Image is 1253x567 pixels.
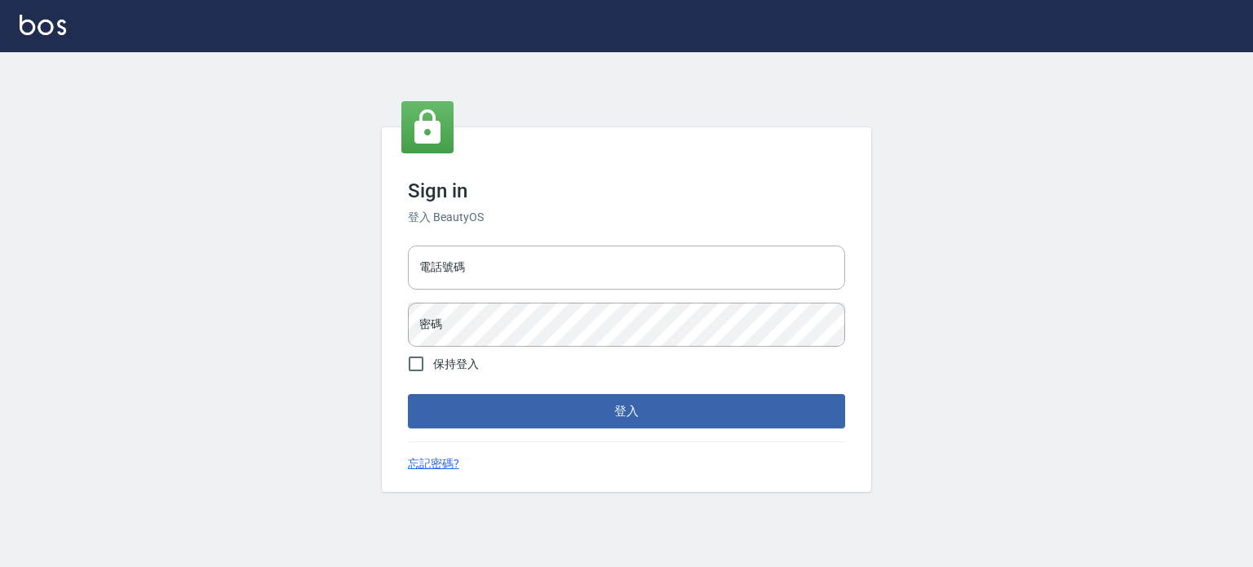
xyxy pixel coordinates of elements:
[433,356,479,373] span: 保持登入
[408,209,845,226] h6: 登入 BeautyOS
[20,15,66,35] img: Logo
[408,394,845,428] button: 登入
[408,455,459,472] a: 忘記密碼?
[408,179,845,202] h3: Sign in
